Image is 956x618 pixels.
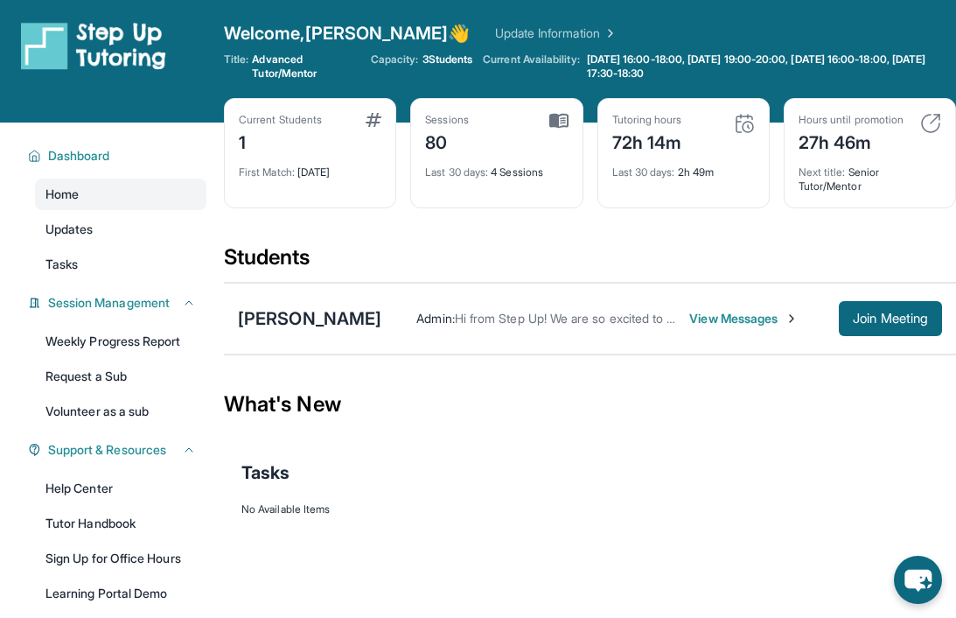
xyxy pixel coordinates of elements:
span: [DATE] 16:00-18:00, [DATE] 19:00-20:00, [DATE] 16:00-18:00, [DATE] 17:30-18:30 [587,53,953,81]
a: Updates [35,214,206,245]
span: Home [45,186,79,203]
span: Updates [45,221,94,238]
button: Session Management [41,294,196,312]
button: chat-button [894,556,942,604]
a: Weekly Progress Report [35,326,206,357]
span: Admin : [416,311,454,326]
span: Last 30 days : [425,165,488,179]
div: Tutoring hours [612,113,682,127]
span: Current Availability: [483,53,579,81]
span: Capacity: [371,53,419,67]
img: card [549,113,569,129]
button: Dashboard [41,147,196,165]
img: card [734,113,755,134]
a: Home [35,179,206,210]
a: Help Center [35,473,206,504]
div: 2h 49m [612,155,755,179]
a: Learning Portal Demo [35,578,206,609]
span: Title: [224,53,248,81]
a: Tasks [35,249,206,280]
div: [PERSON_NAME] [238,306,381,331]
span: Join Meeting [853,313,928,324]
img: card [920,113,941,134]
div: 27h 46m [799,127,904,155]
div: Hours until promotion [799,113,904,127]
div: No Available Items [241,502,939,516]
div: 4 Sessions [425,155,568,179]
a: [DATE] 16:00-18:00, [DATE] 19:00-20:00, [DATE] 16:00-18:00, [DATE] 17:30-18:30 [583,53,956,81]
span: Next title : [799,165,846,179]
div: Senior Tutor/Mentor [799,155,941,193]
div: Sessions [425,113,469,127]
span: First Match : [239,165,295,179]
span: Tasks [45,256,78,273]
a: Request a Sub [35,361,206,392]
span: Tasks [241,460,290,485]
button: Support & Resources [41,441,196,459]
img: Chevron Right [600,25,618,42]
span: 3 Students [422,53,473,67]
button: Join Meeting [839,301,942,336]
div: Current Students [239,113,322,127]
a: Update Information [495,25,618,42]
a: Tutor Handbook [35,508,206,539]
div: What's New [224,366,956,443]
img: logo [21,21,166,70]
span: Session Management [48,294,170,312]
span: Last 30 days : [612,165,675,179]
img: card [366,113,381,127]
div: Students [224,243,956,282]
span: Dashboard [48,147,110,165]
div: 80 [425,127,469,155]
div: [DATE] [239,155,381,179]
span: Support & Resources [48,441,166,459]
a: Volunteer as a sub [35,396,206,427]
span: Welcome, [PERSON_NAME] 👋 [224,21,471,46]
a: Sign Up for Office Hours [35,543,206,574]
span: Advanced Tutor/Mentor [252,53,359,81]
span: View Messages [689,310,799,327]
div: 72h 14m [612,127,682,155]
img: Chevron-Right [785,312,799,326]
div: 1 [239,127,322,155]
